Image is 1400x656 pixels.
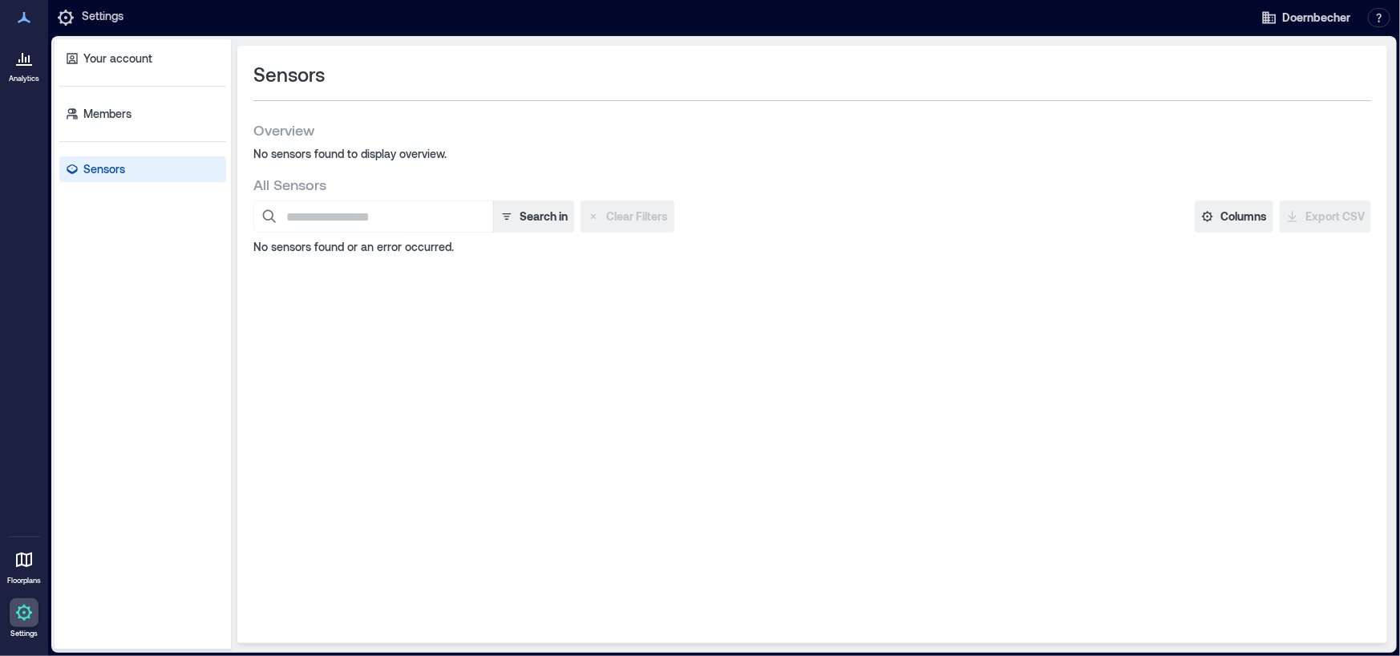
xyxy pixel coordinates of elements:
button: Export CSV [1280,200,1371,233]
button: Doernbecher [1256,5,1355,30]
p: No sensors found to display overview. [253,146,1371,162]
p: Analytics [9,74,39,83]
p: Your account [83,51,152,67]
p: Settings [10,629,38,638]
span: Doernbecher [1282,10,1350,26]
p: No sensors found or an error occurred. [253,239,1371,255]
span: Overview [253,120,314,140]
span: Sensors [253,62,325,87]
button: Clear Filters [581,200,674,233]
p: Members [83,106,132,122]
button: Search in [493,200,574,233]
span: All Sensors [253,175,326,194]
p: Sensors [83,161,125,177]
a: Floorplans [2,541,46,590]
p: Floorplans [7,576,41,585]
a: Analytics [4,38,44,88]
a: Sensors [59,156,226,182]
a: Settings [5,593,43,643]
a: Members [59,101,226,127]
a: Your account [59,46,226,71]
p: Settings [82,8,123,27]
button: Columns [1195,200,1273,233]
